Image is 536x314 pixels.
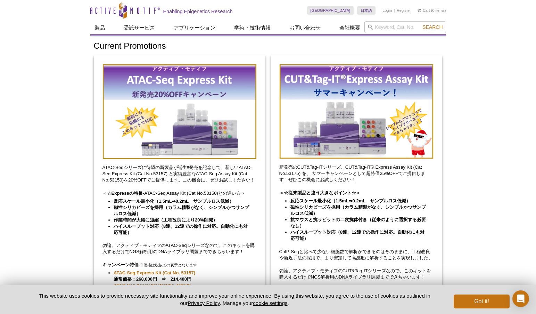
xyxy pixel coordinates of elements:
[357,6,376,15] a: 日本語
[102,164,257,183] p: ATAC-Seqシリーズに待望の新製品が誕生‼発売を記念して、新しいATAC-Seq Express Kit (Cat No.53157) と実績豊富なATAC-Seq Assay Kit (C...
[102,190,257,196] p: ＜☆ -ATAC-Seq Assay Kit (Cat No.53150)との違い☆＞
[119,21,159,34] a: 受託サービス
[290,217,426,228] strong: 抗マウスと抗ラビットの二次抗体付き（従来のように選択する必要なし）
[114,283,191,294] strong: 通常価格：268,000円 ⇒ 214,400円
[170,21,220,34] a: アプリケーション
[307,6,354,15] a: [GEOGRAPHIC_DATA]
[102,242,257,255] p: 勿論、アクティブ・モティフのATAC-Seqシリーズなので、このキットを購入するだけでNGS解析用のDNAライブラリ調製までできちゃいます！
[140,263,197,267] span: ※価格は税抜での表示となります
[114,270,195,282] strong: 通常価格：268,000円 ⇒ 214,400円
[279,64,434,159] img: Save on CUT&Tag-IT Express
[90,21,109,34] a: 製品
[290,204,426,216] strong: 磁性シリカビーズを採用（カラム精製がなく、シンプルかつサンプルロス低減）
[279,249,434,261] p: ChIP-Seqと比べて少ない細胞数で解析ができるのはそのままに、工程改良や新規手法の採用で、より安定して高感度に解析することを実現しました。
[102,262,139,267] u: キャンペーン特価
[420,24,445,30] button: Search
[290,230,424,241] strong: ハイスループット対応（8連、12連での操作に対応。自動化にも対応可能）
[102,64,257,159] img: Save on ATAC-Seq Kits
[114,282,191,289] a: ATAC-Seq Assay Kit (Cat No. 53150)
[290,198,411,203] strong: 反応スケール最小化（1.5mL⇒0.2mL サンプルロス低減）
[397,8,411,13] a: Register
[114,270,195,276] a: ATAC-Seq Express Kit (Cat No. 53157)
[335,21,364,34] a: 会社概要
[418,8,421,12] img: Your Cart
[394,6,395,15] li: |
[253,300,287,306] button: cookie settings
[285,21,325,34] a: お問い合わせ
[418,6,446,15] li: (0 items)
[512,290,529,307] div: Open Intercom Messenger
[382,8,392,13] a: Login
[422,24,443,30] span: Search
[27,292,443,307] p: This website uses cookies to provide necessary site functionality and improve your online experie...
[418,8,430,13] a: Cart
[114,224,248,235] strong: ハイスループット対応（8連、12連での操作に対応。自動化にも対応可能）
[279,164,434,183] p: 新発売のCUT&Tag-ITシリーズ、CUT&Tag-IT® Express Assay Kit (Cat No.53175) を、 サマーキャンペーンとして超特価25%OFFでご提供します！ぜ...
[114,217,217,223] strong: 作業時間が大幅に短縮（工程改良により20%削減）
[163,8,233,15] h2: Enabling Epigenetics Research
[188,300,220,306] a: Privacy Policy
[230,21,275,34] a: 学術・技術情報
[454,295,509,308] button: Got it!
[279,190,361,195] strong: ＜☆従来製品と違う大きなポイント☆＞
[94,41,443,51] h1: Current Promotions
[279,268,434,280] p: 勿論、アクティブ・モティフのCUT&Tag-ITシリーズなので、このキットを購入するだけでNGS解析用のDNAライブラリ調製までできちゃいます！
[114,199,234,204] strong: 反応スケール最小化（1.5mL⇒0.2mL サンプルロス低減）
[364,21,446,33] input: Keyword, Cat. No.
[112,191,143,196] strong: Expressの特長
[114,205,249,216] strong: 磁性シリカビーズを採用（カラム精製がなく、シンプルかつサンプルロス低減）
